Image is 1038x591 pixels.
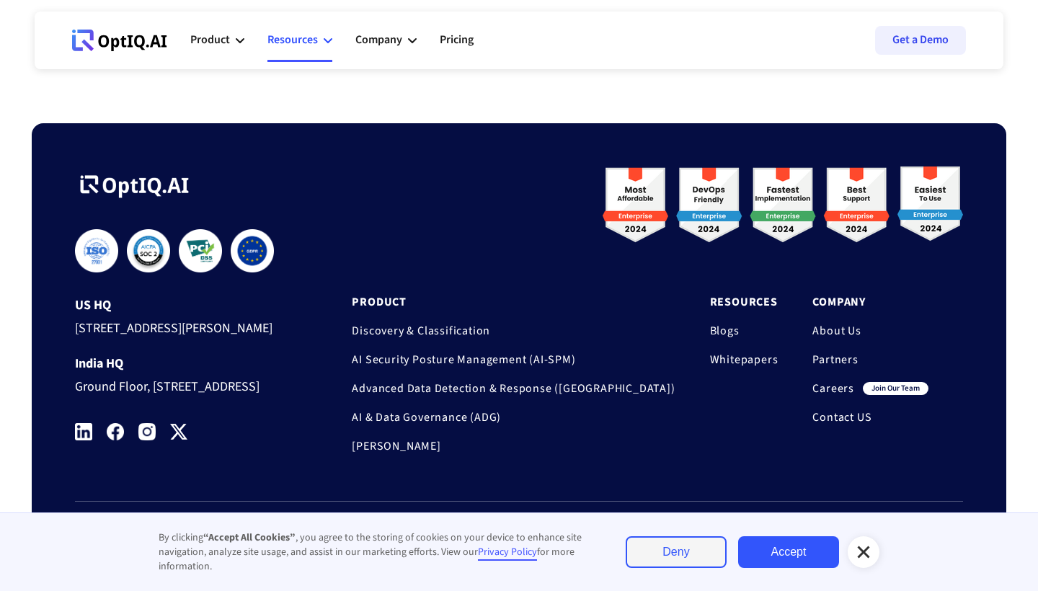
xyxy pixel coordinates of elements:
div: Product [190,19,244,62]
a: Accept [738,536,839,568]
a: Careers [812,381,854,396]
div: India HQ [75,357,297,371]
div: [STREET_ADDRESS][PERSON_NAME] [75,313,297,339]
a: Partners [812,352,928,367]
div: Webflow Homepage [72,50,73,51]
a: About Us [812,324,928,338]
div: Product [190,30,230,50]
div: Resources [267,30,318,50]
div: By clicking , you agree to the storing of cookies on your device to enhance site navigation, anal... [159,530,597,574]
a: Pricing [440,19,474,62]
div: Company [355,30,402,50]
a: AI Security Posture Management (AI-SPM) [352,352,675,367]
a: Discovery & Classification [352,324,675,338]
a: Contact US [812,410,928,425]
a: Resources [710,295,778,309]
div: US HQ [75,298,297,313]
div: Resources [267,19,332,62]
a: AI & Data Governance (ADG) [352,410,675,425]
a: Company [812,295,928,309]
a: Get a Demo [875,26,966,55]
a: Webflow Homepage [72,19,167,62]
a: [PERSON_NAME] [352,439,675,453]
a: Deny [626,536,727,568]
div: Ground Floor, [STREET_ADDRESS] [75,371,297,398]
a: Blogs [710,324,778,338]
a: Whitepapers [710,352,778,367]
a: Product [352,295,675,309]
strong: “Accept All Cookies” [203,530,296,545]
div: join our team [863,382,928,395]
a: Privacy Policy [478,545,537,561]
a: Advanced Data Detection & Response ([GEOGRAPHIC_DATA]) [352,381,675,396]
div: Company [355,19,417,62]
